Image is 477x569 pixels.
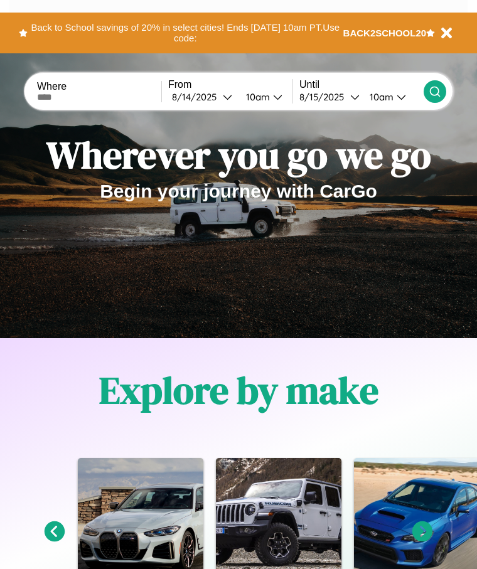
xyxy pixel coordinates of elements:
button: 8/14/2025 [168,90,236,104]
button: Back to School savings of 20% in select cities! Ends [DATE] 10am PT.Use code: [28,19,343,47]
b: BACK2SCHOOL20 [343,28,427,38]
label: From [168,79,292,90]
button: 10am [360,90,424,104]
div: 10am [240,91,273,103]
div: 8 / 14 / 2025 [172,91,223,103]
label: Where [37,81,161,92]
h1: Explore by make [99,364,378,416]
div: 10am [363,91,397,103]
label: Until [299,79,424,90]
div: 8 / 15 / 2025 [299,91,350,103]
button: 10am [236,90,292,104]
